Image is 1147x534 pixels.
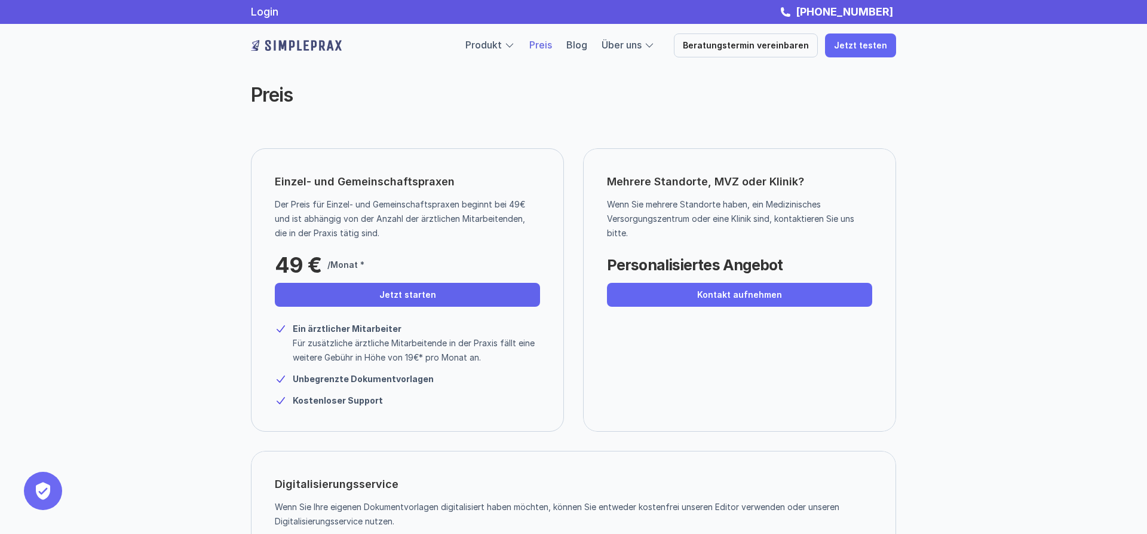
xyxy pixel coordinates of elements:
[796,5,893,18] strong: [PHONE_NUMBER]
[465,39,502,51] a: Produkt
[275,283,540,307] a: Jetzt starten
[793,5,896,18] a: [PHONE_NUMBER]
[602,39,642,51] a: Über uns
[607,172,872,191] p: Mehrere Standorte, MVZ oder Klinik?
[379,290,436,300] p: Jetzt starten
[275,197,531,240] p: Der Preis für Einzel- und Gemeinschaftspraxen beginnt bei 49€ und ist abhängig von der Anzahl der...
[293,324,401,334] strong: Ein ärztlicher Mitarbeiter
[566,39,587,51] a: Blog
[275,500,863,529] p: Wenn Sie Ihre eigenen Dokumentvorlagen digitalisiert haben möchten, können Sie entweder kostenfre...
[607,197,863,240] p: Wenn Sie mehrere Standorte haben, ein Medizinisches Versorgungszentrum oder eine Klinik sind, kon...
[293,336,540,365] p: Für zusätzliche ärztliche Mitarbeitende in der Praxis fällt eine weitere Gebühr in Höhe von 19€* ...
[529,39,552,51] a: Preis
[674,33,818,57] a: Beratungstermin vereinbaren
[251,5,278,18] a: Login
[293,395,383,405] strong: Kostenloser Support
[825,33,896,57] a: Jetzt testen
[834,41,887,51] p: Jetzt testen
[275,172,455,191] p: Einzel- und Gemeinschaftspraxen
[607,283,872,307] a: Kontakt aufnehmen
[251,84,699,106] h2: Preis
[697,290,782,300] p: Kontakt aufnehmen
[683,41,809,51] p: Beratungstermin vereinbaren
[293,374,434,384] strong: Unbegrenzte Dokumentvorlagen
[607,253,783,277] p: Personalisiertes Angebot
[275,475,398,494] p: Digitalisierungsservice
[275,253,321,277] p: 49 €
[327,258,364,272] p: /Monat *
